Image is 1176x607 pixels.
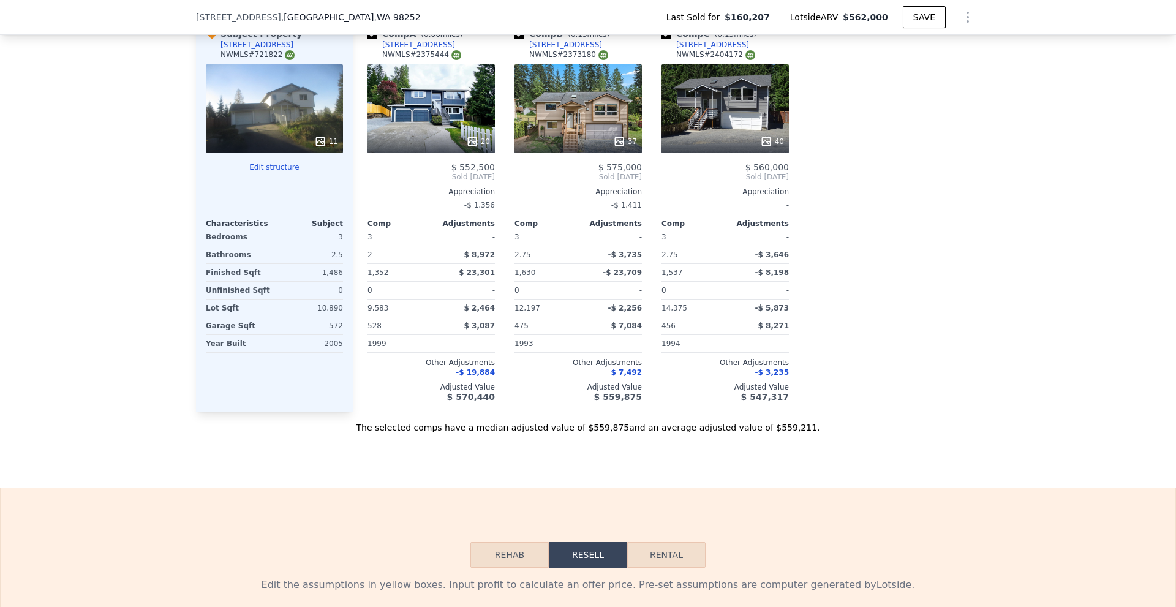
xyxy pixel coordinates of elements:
[196,412,980,434] div: The selected comps have a median adjusted value of $559,875 and an average adjusted value of $559...
[661,233,666,241] span: 3
[367,335,429,352] div: 1999
[434,335,495,352] div: -
[661,40,749,50] a: [STREET_ADDRESS]
[206,282,272,299] div: Unfinished Sqft
[285,50,295,60] img: NWMLS Logo
[725,219,789,228] div: Adjustments
[661,322,676,330] span: 456
[661,219,725,228] div: Comp
[581,335,642,352] div: -
[755,368,789,377] span: -$ 3,235
[760,135,784,148] div: 40
[447,392,495,402] span: $ 570,440
[277,264,343,281] div: 1,486
[728,335,789,352] div: -
[514,358,642,368] div: Other Adjustments
[661,197,789,214] div: -
[434,228,495,246] div: -
[459,268,495,277] span: $ 23,301
[221,50,295,60] div: NWMLS # 721822
[314,135,338,148] div: 11
[594,392,642,402] span: $ 559,875
[206,335,272,352] div: Year Built
[367,40,455,50] a: [STREET_ADDRESS]
[367,358,495,368] div: Other Adjustments
[367,382,495,392] div: Adjusted Value
[281,11,421,23] span: , [GEOGRAPHIC_DATA]
[382,50,461,60] div: NWMLS # 2375444
[755,304,789,312] span: -$ 5,873
[627,542,706,568] button: Rental
[790,11,843,23] span: Lotside ARV
[666,11,725,23] span: Last Sold for
[514,40,602,50] a: [STREET_ADDRESS]
[608,304,642,312] span: -$ 2,256
[956,5,980,29] button: Show Options
[456,368,495,377] span: -$ 19,884
[206,578,970,592] div: Edit the assumptions in yellow boxes. Input profit to calculate an offer price. Pre-set assumptio...
[661,268,682,277] span: 1,537
[206,300,272,317] div: Lot Sqft
[581,282,642,299] div: -
[221,40,293,50] div: [STREET_ADDRESS]
[661,304,687,312] span: 14,375
[514,172,642,182] span: Sold [DATE]
[529,40,602,50] div: [STREET_ADDRESS]
[431,219,495,228] div: Adjustments
[741,392,789,402] span: $ 547,317
[277,246,343,263] div: 2.5
[206,246,272,263] div: Bathrooms
[598,162,642,172] span: $ 575,000
[367,268,388,277] span: 1,352
[196,11,281,23] span: [STREET_ADDRESS]
[464,251,495,259] span: $ 8,972
[274,219,343,228] div: Subject
[611,368,642,377] span: $ 7,492
[514,304,540,312] span: 12,197
[661,172,789,182] span: Sold [DATE]
[514,286,519,295] span: 0
[470,542,549,568] button: Rehab
[598,50,608,60] img: NWMLS Logo
[745,50,755,60] img: NWMLS Logo
[367,246,429,263] div: 2
[277,228,343,246] div: 3
[676,40,749,50] div: [STREET_ADDRESS]
[514,246,576,263] div: 2.75
[382,40,455,50] div: [STREET_ADDRESS]
[514,322,529,330] span: 475
[611,322,642,330] span: $ 7,084
[451,50,461,60] img: NWMLS Logo
[367,322,382,330] span: 528
[608,251,642,259] span: -$ 3,735
[755,268,789,277] span: -$ 8,198
[603,268,642,277] span: -$ 23,709
[466,135,490,148] div: 20
[549,542,627,568] button: Resell
[451,162,495,172] span: $ 552,500
[745,162,789,172] span: $ 560,000
[758,322,789,330] span: $ 8,271
[755,251,789,259] span: -$ 3,646
[277,282,343,299] div: 0
[903,6,946,28] button: SAVE
[434,282,495,299] div: -
[514,382,642,392] div: Adjusted Value
[277,300,343,317] div: 10,890
[206,228,272,246] div: Bedrooms
[728,282,789,299] div: -
[661,246,723,263] div: 2.75
[661,358,789,368] div: Other Adjustments
[206,317,272,334] div: Garage Sqft
[661,335,723,352] div: 1994
[725,11,770,23] span: $160,207
[843,12,888,22] span: $562,000
[676,50,755,60] div: NWMLS # 2404172
[661,382,789,392] div: Adjusted Value
[514,187,642,197] div: Appreciation
[611,201,642,209] span: -$ 1,411
[581,228,642,246] div: -
[367,172,495,182] span: Sold [DATE]
[464,201,495,209] span: -$ 1,356
[578,219,642,228] div: Adjustments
